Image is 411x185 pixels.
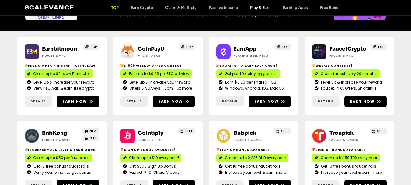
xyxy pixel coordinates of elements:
[89,136,97,141] span: GIFT
[216,154,288,162] a: Claim up to 0.225 BNB every hour
[158,99,183,104] span: Earn now
[222,99,238,103] span: Details
[224,164,281,169] span: Get 10 free bonus faucet rolls
[42,46,77,52] a: Earnbitmoon
[312,154,380,162] a: Claim up to 150 TRX every hour
[312,69,380,78] a: Claim faucet every 20 minutes
[216,64,219,67] img: 🎉
[234,137,272,142] h2: Faucet & Games
[120,63,195,68] h2: $1000 Weekly Offer contest
[33,155,89,161] span: Claim up to $50 per faucet roll
[378,44,385,49] span: TOP
[319,170,382,175] span: Increase your level & earn more
[254,99,279,104] span: Earn now
[321,71,378,76] span: Claim faucet every 20 minutes
[25,148,99,152] h2: Increase your level & earn more
[120,154,181,162] a: Claim up to $10 every hour!
[82,135,99,141] a: GIFT
[90,44,97,49] span: TOP
[138,46,164,52] a: CoinPayU
[225,71,277,76] span: Get paid for playing games!
[329,46,366,52] a: FaucetCrypto
[233,12,256,18] a: FaucetPay
[125,5,159,10] a: Earn Crypto
[377,129,385,133] span: GIFT
[224,80,277,85] span: Earn $0.20 per shared 1 GB
[159,5,203,10] a: Claim & Multiply
[261,12,279,18] a: Binance
[138,137,176,142] h2: Faucet & PTC
[371,44,387,50] a: TOP
[42,130,67,136] a: BnbKong
[329,53,367,58] h2: Faucet & PTC
[30,99,46,104] span: Details
[32,80,95,85] span: Level up & Increase your reward
[244,5,277,10] a: Play & Earn
[234,46,256,52] a: EarnApp
[89,129,97,133] span: NEW
[277,5,314,10] a: Earning Apps
[25,154,92,162] a: Claim up to $50 per faucet roll
[216,148,219,151] img: 🎁
[63,99,87,104] span: Earn now
[281,129,289,133] span: GIFT
[128,86,192,91] span: Offers & Surveys - Earn 1.5x more
[319,86,377,91] span: Faucet, PTC, Offers, Shortlinks
[105,5,346,10] nav: Menu
[120,69,192,78] a: Earn up to $0.05 per PTC ad view
[178,128,195,134] a: GIFT
[370,128,387,134] a: GIFT
[216,69,280,78] a: Get paid for playing games!
[25,63,99,68] h2: Free crypto - Instant withdraw!
[312,148,315,151] img: 🎁
[129,155,179,161] span: Claim up to $10 every hour!
[126,99,142,104] span: Details
[274,128,291,134] a: GIFT
[216,96,244,106] a: Details
[329,137,367,142] h2: Faucet & Games
[203,5,244,10] a: Passive Income
[312,148,387,152] h2: Sign Up Bonus Available!
[153,96,195,107] a: Earn now
[224,86,284,91] span: Windows, Android, IOS, MacOS
[234,53,272,58] h2: Playing & Sharing
[312,96,340,107] a: Details
[42,53,80,58] h2: Faucet & PTC
[216,63,291,68] h2: Looking to Earn Easy Cash?
[319,80,382,85] span: Level up & Increase your reward
[321,155,377,161] span: Claim up to 150 TRX every hour
[128,80,190,85] span: Level up & Increase your reward
[179,44,195,50] a: TOP
[128,164,176,169] span: Get $0.10 Sign Up Bonus
[105,5,125,10] a: TOP
[186,44,193,49] span: TOP
[185,129,193,133] span: GIFT
[32,86,94,91] span: View PTC Ads & earn free crypto
[216,148,291,152] h2: Sign Up Bonus Available!
[25,64,28,67] img: 💸
[25,69,93,78] a: Claim up to $2 every 5 minutes
[25,4,75,11] a: Scalevance
[329,130,354,136] a: Tronpick
[33,71,91,76] span: Claim up to $2 every 5 minutes
[275,44,291,50] a: TOP
[25,148,28,151] img: 💸
[32,164,89,169] span: Get 10 free bonus faucet rolls
[312,64,315,67] img: 🏆
[234,130,256,136] a: Bnbpick
[120,64,124,67] img: 🏆
[318,99,333,104] span: Details
[128,170,179,175] span: Faucet, PTC, Offers, Videos
[32,170,91,175] span: Verify your email to get bonus
[83,44,99,50] a: TOP
[225,155,286,161] span: Claim up to 0.225 BNB every hour
[129,71,189,76] span: Earn up to $0.05 per PTC ad view
[138,53,176,58] h2: ptc & Tasks
[344,96,387,107] a: Earn now
[42,137,80,142] h2: Faucet & Games
[350,99,375,104] span: Earn now
[120,148,124,151] img: 🎁
[314,5,346,10] a: Free Spins
[224,170,286,175] span: Increase your level & earn more
[82,128,99,134] a: NEW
